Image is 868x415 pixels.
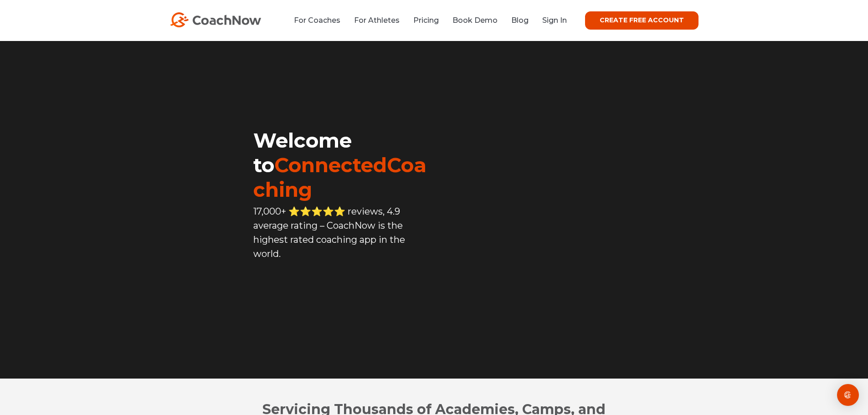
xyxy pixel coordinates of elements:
a: Pricing [413,16,439,25]
a: For Athletes [354,16,400,25]
div: Open Intercom Messenger [837,384,859,406]
a: Book Demo [452,16,498,25]
a: For Coaches [294,16,340,25]
span: 17,000+ ⭐️⭐️⭐️⭐️⭐️ reviews, 4.9 average rating – CoachNow is the highest rated coaching app in th... [253,206,405,259]
iframe: Embedded CTA [253,281,434,308]
a: CREATE FREE ACCOUNT [585,11,699,30]
a: Blog [511,16,529,25]
a: Sign In [542,16,567,25]
h1: Welcome to [253,128,434,202]
img: CoachNow Logo [170,12,261,27]
span: ConnectedCoaching [253,153,426,202]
